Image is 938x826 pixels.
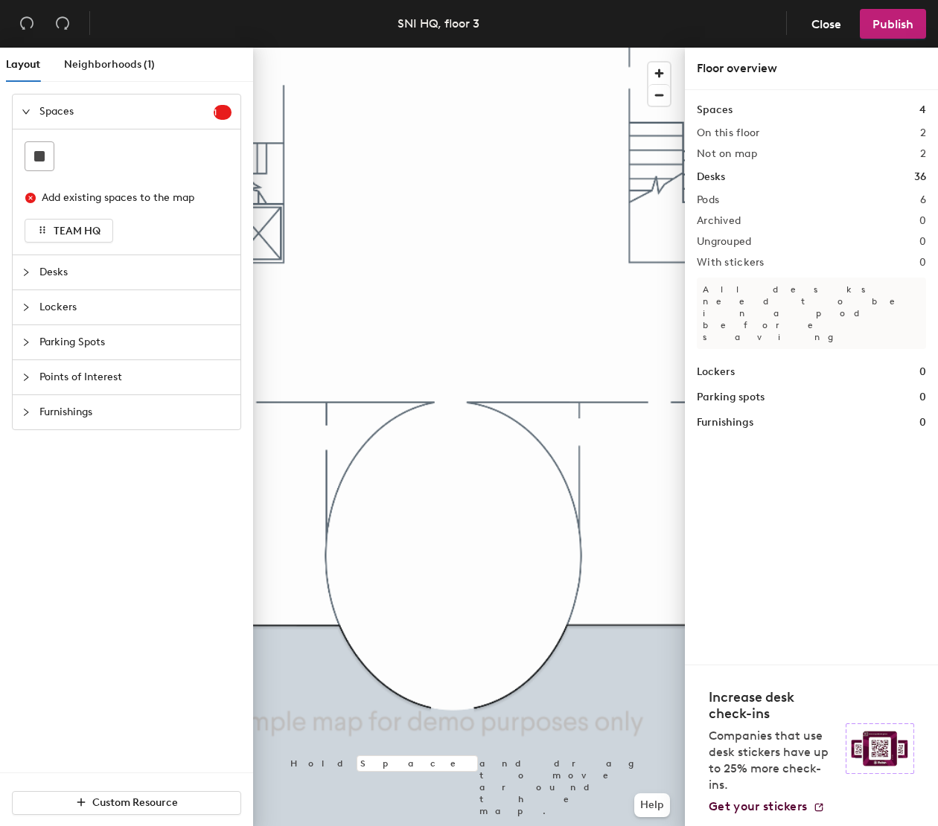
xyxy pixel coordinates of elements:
h1: 0 [919,389,926,406]
h1: 0 [919,414,926,431]
div: Add existing spaces to the map [42,190,219,206]
button: TEAM HQ [25,219,113,243]
button: Redo (⌘ + ⇧ + Z) [48,9,77,39]
span: TEAM HQ [54,225,100,237]
h2: 2 [920,148,926,160]
div: Floor overview [697,60,926,77]
button: Undo (⌘ + Z) [12,9,42,39]
sup: 1 [214,105,232,120]
span: Neighborhoods (1) [64,58,155,71]
span: Furnishings [39,395,232,429]
h1: Furnishings [697,414,753,431]
span: Close [811,17,841,31]
button: Custom Resource [12,791,241,815]
span: Parking Spots [39,325,232,359]
span: collapsed [22,373,31,382]
button: Help [634,793,670,817]
span: collapsed [22,408,31,417]
h4: Increase desk check-ins [709,689,837,722]
h2: On this floor [697,127,760,139]
span: close-circle [25,193,36,203]
h2: 6 [920,194,926,206]
h1: 4 [919,102,926,118]
a: Get your stickers [709,799,825,814]
span: 1 [214,107,232,118]
h2: Ungrouped [697,236,752,248]
h1: Spaces [697,102,733,118]
h1: Lockers [697,364,735,380]
img: Sticker logo [846,723,914,774]
span: Lockers [39,290,232,324]
span: Get your stickers [709,799,807,813]
span: expanded [22,107,31,116]
span: Desks [39,255,232,289]
div: SNI HQ, floor 3 [398,14,479,33]
p: All desks need to be in a pod before saving [697,278,926,349]
h2: 0 [919,236,926,248]
h1: 36 [914,169,926,185]
span: undo [19,16,34,31]
h2: 0 [919,215,926,227]
h1: 0 [919,364,926,380]
h2: 2 [920,127,926,139]
span: collapsed [22,303,31,312]
span: Custom Resource [92,796,178,809]
span: Points of Interest [39,360,232,394]
span: collapsed [22,268,31,277]
h2: With stickers [697,257,765,269]
span: collapsed [22,338,31,347]
h2: 0 [919,257,926,269]
button: Publish [860,9,926,39]
span: Publish [872,17,913,31]
p: Companies that use desk stickers have up to 25% more check-ins. [709,728,837,793]
h1: Parking spots [697,389,765,406]
h2: Not on map [697,148,757,160]
span: Layout [6,58,40,71]
h2: Pods [697,194,719,206]
h2: Archived [697,215,741,227]
span: Spaces [39,95,214,129]
button: Close [799,9,854,39]
h1: Desks [697,169,725,185]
